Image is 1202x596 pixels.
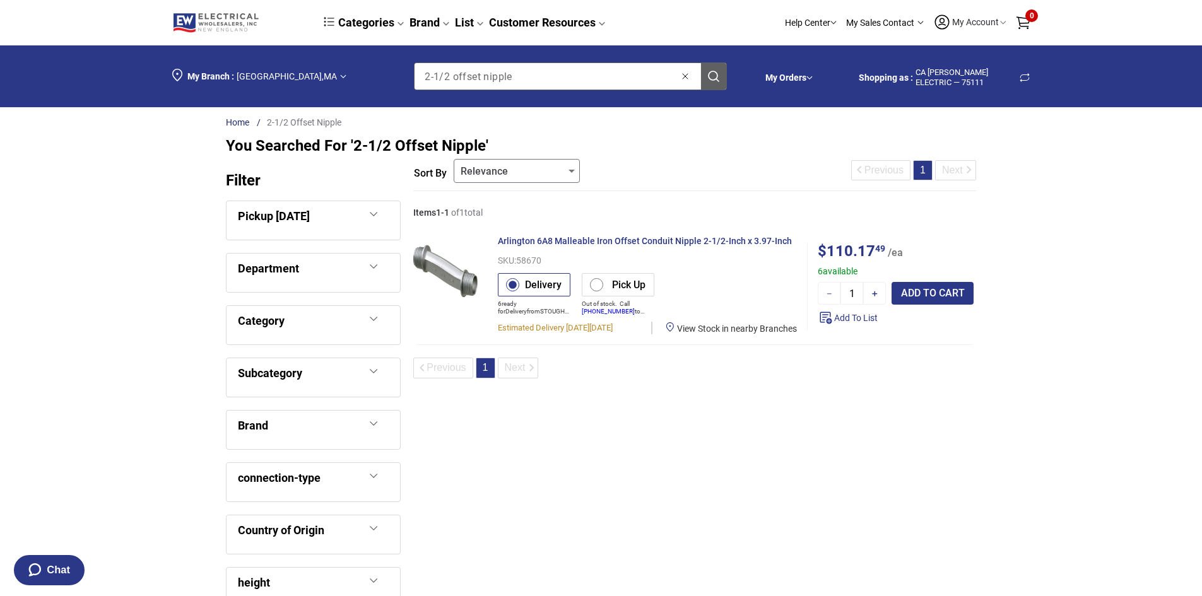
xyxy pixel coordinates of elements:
[238,314,389,327] div: Category
[498,300,570,315] p: 6 ready for Delivery from STOUGHTON , MA (Distribution Center)
[413,219,975,345] a: View product details for Arlington 6A8 Malleable Iron Offset Conduit Nipple 2-1/2-Inch x 3.97-Inch
[324,16,404,29] a: Categories
[238,576,270,589] span: height
[582,308,635,315] a: [PHONE_NUMBER]
[890,282,976,305] div: Section row
[680,63,700,90] button: Clear search field
[413,207,483,218] p: of 1 total
[13,554,86,587] button: Chat
[765,60,813,95] div: Section row
[226,117,976,127] div: Section row
[415,63,681,90] input: Clear search fieldSearch Products
[863,282,886,305] button: +
[1019,70,1030,85] span: Change Shopping Account
[413,239,478,306] div: Image from product Arlington 6A8 Malleable Iron Offset Conduit Nipple 2-1/2-Inch x 3.97-Inch
[238,366,302,380] span: Subcategory
[226,136,976,155] div: You searched for '2-1/2 offset nipple'
[237,71,337,81] span: [GEOGRAPHIC_DATA] , MA
[765,60,813,95] div: My Orders
[238,523,389,537] div: Country of Origin
[859,73,916,83] span: CA SENECAL ELECTRIC - 75111
[785,8,837,38] div: Help Center
[951,17,1000,27] span: My Account
[238,262,389,275] div: Department
[498,322,651,334] span: Estimated Delivery [DATE][DATE]
[913,160,933,180] button: 1
[825,288,834,298] span: －
[917,21,924,25] img: Arrow
[785,16,830,30] p: Help Center
[454,165,508,177] span: Relevance
[172,55,747,98] div: Section row
[498,278,562,295] label: Delivery
[238,523,324,537] span: Country of Origin
[238,419,389,432] div: Brand
[238,576,389,589] div: height
[582,300,654,315] p: Out of stock. Call to confirm pick up
[226,117,254,127] a: Home Link
[413,219,975,345] section: Product Arlington 6A8 Malleable Iron Offset Conduit Nipple 2-1/2-Inch x 3.97-Inch
[172,12,301,33] a: Logo
[413,158,580,183] div: Section row
[1025,9,1038,22] span: 0
[187,71,234,81] span: My Branch :
[267,117,341,127] a: 2-1/2 Offset Nipple
[238,314,285,327] span: Category
[455,16,484,29] a: List
[935,160,976,180] button: Next
[238,209,389,223] div: Pickup [DATE]
[172,55,1030,98] div: Section row
[870,288,879,298] div: ＋
[413,358,975,378] div: Section row
[413,207,449,218] span: Items 1 - 1
[677,322,798,332] span: View Stock in nearby Branches
[747,60,1030,95] div: Section row
[413,358,473,378] button: Previous
[340,74,346,79] img: Arrow
[851,160,910,180] button: Previous
[916,67,1016,87] span: CA [PERSON_NAME] ELECTRIC — 75111
[582,300,654,315] button: Out of stock. Call [PHONE_NUMBER]to confirm pick up
[489,16,606,29] a: Customer Resources
[410,16,450,29] a: Brand
[413,239,478,303] img: Arlington 6A8 Malleable Iron Offset Conduit Nipple 2-1/2-Inch x 3.97-Inch
[413,158,975,191] div: Section row
[498,273,807,334] div: Section row
[238,471,389,484] div: connection-type
[47,564,70,576] span: Chat
[701,63,726,90] button: Search Products
[1019,70,1030,85] img: Repeat Icon
[238,366,389,380] div: Subcategory
[238,262,299,275] span: Department
[498,358,539,378] button: Next
[498,300,570,315] button: 6ready forDeliveryfromSTOUGHTON, MA (Distribution Center)
[476,358,495,378] button: 1
[238,419,268,432] span: Brand
[933,13,1006,33] button: My Account
[687,8,1030,38] div: Section row
[765,73,806,83] a: My Orders
[238,209,310,223] span: Pickup [DATE]
[324,17,334,26] img: dcb64e45f5418a636573a8ace67a09fc.svg
[818,310,878,325] div: Add To List
[582,278,645,295] label: Pick Up
[454,159,580,183] button: Sort by Relevance
[834,313,878,323] span: Add To List
[498,229,807,253] div: Name for product Arlington 6A8 Malleable Iron Offset Conduit Nipple 2-1/2-Inch x 3.97-Inch
[414,165,447,182] span: Sort by
[226,131,976,158] div: Section row
[498,236,792,246] span: Arlington 6A8 Malleable Iron Offset Conduit Nipple 2-1/2-Inch x 3.97-Inch
[172,12,264,33] img: Logo
[892,282,974,305] button: ADD TO CART
[818,282,840,305] button: −
[413,226,975,337] div: Section row
[846,8,924,38] div: My Sales Contact
[238,471,321,484] span: connection-type
[413,229,975,334] div: Section row
[818,282,975,307] div: Section row
[226,173,261,188] p: Filter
